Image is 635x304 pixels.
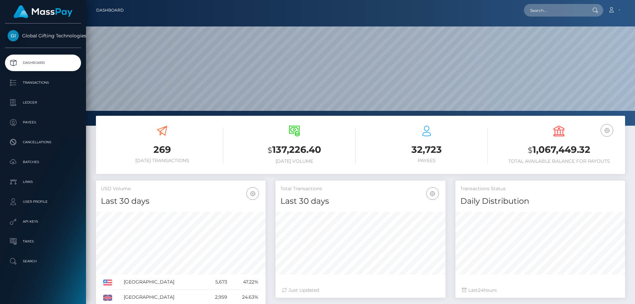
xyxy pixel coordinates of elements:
h4: Last 30 days [280,195,440,207]
span: Global Gifting Technologies Inc [5,33,81,39]
span: 24 [478,287,484,293]
p: API Keys [8,217,78,227]
h3: 137,226.40 [233,143,356,157]
p: Transactions [8,78,78,88]
p: Payees [8,117,78,127]
a: Batches [5,154,81,170]
h3: 269 [101,143,223,156]
p: Search [8,256,78,266]
p: Dashboard [8,58,78,68]
img: GB.png [103,295,112,301]
img: MassPay Logo [14,5,72,18]
div: Last hours [462,287,618,294]
a: Links [5,174,81,190]
img: Global Gifting Technologies Inc [8,30,19,41]
p: Batches [8,157,78,167]
h5: Transactions Status [460,186,620,192]
p: Links [8,177,78,187]
a: Search [5,253,81,270]
input: Search... [524,4,586,17]
a: User Profile [5,194,81,210]
h5: Total Transactions [280,186,440,192]
a: API Keys [5,213,81,230]
p: User Profile [8,197,78,207]
a: Transactions [5,74,81,91]
h6: Payees [365,158,488,163]
a: Dashboard [5,55,81,71]
td: 5,673 [204,275,230,290]
h4: Last 30 days [101,195,261,207]
a: Taxes [5,233,81,250]
h6: Total Available Balance for Payouts [498,158,620,164]
h3: 1,067,449.32 [498,143,620,157]
div: Just Updated [282,287,439,294]
h6: [DATE] Volume [233,158,356,164]
small: $ [528,146,532,155]
h5: USD Volume [101,186,261,192]
a: Dashboard [96,3,124,17]
p: Taxes [8,237,78,246]
a: Cancellations [5,134,81,151]
small: $ [268,146,272,155]
p: Cancellations [8,137,78,147]
a: Payees [5,114,81,131]
img: US.png [103,280,112,285]
h4: Daily Distribution [460,195,620,207]
h6: [DATE] Transactions [101,158,223,163]
h3: 32,723 [365,143,488,156]
a: Ledger [5,94,81,111]
td: [GEOGRAPHIC_DATA] [121,275,204,290]
p: Ledger [8,98,78,108]
td: 47.22% [230,275,261,290]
